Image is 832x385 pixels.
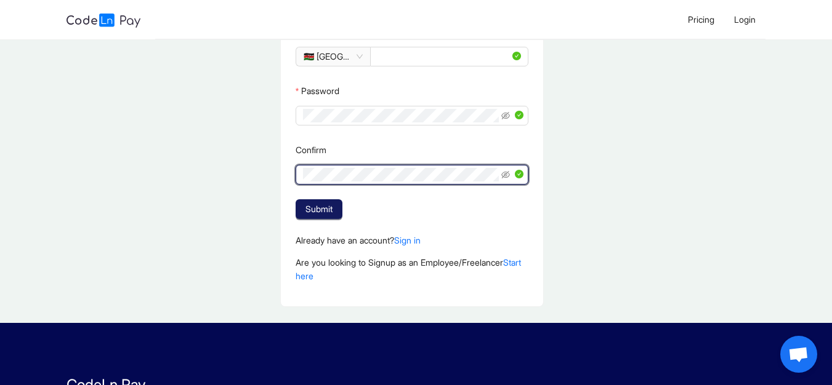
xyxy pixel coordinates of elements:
[296,257,521,281] a: Start here
[296,140,326,160] label: Confirm
[394,235,421,245] a: Sign in
[303,168,499,181] input: Confirm
[67,14,140,28] img: logo
[501,170,510,179] span: eye-invisible
[296,199,342,219] button: Submit
[734,14,756,25] span: Login
[296,234,528,247] p: Already have an account?
[378,50,510,63] input: Phone number
[296,81,339,101] label: Password
[305,202,333,216] span: Submit
[688,14,714,25] span: Pricing
[304,47,363,66] span: 🇰🇪 Kenya
[303,109,499,122] input: Password
[780,336,817,373] a: Open chat
[501,111,510,120] span: eye-invisible
[296,256,528,283] p: Are you looking to Signup as an Employee/Freelancer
